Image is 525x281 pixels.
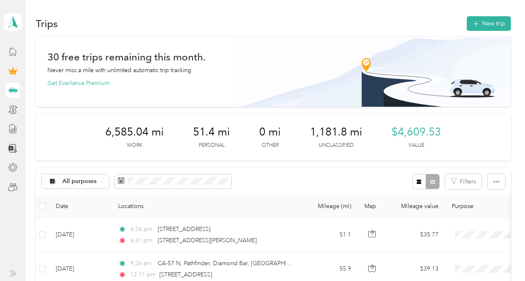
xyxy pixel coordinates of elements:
button: Filters [445,174,482,189]
th: Locations [111,195,303,218]
p: Other [262,142,279,149]
th: Map [358,195,387,218]
td: 51.1 [303,218,358,252]
button: Get Everlance Premium [47,79,109,88]
span: $4,609.53 [391,125,441,139]
span: 51.4 mi [193,125,230,139]
span: 6,585.04 mi [105,125,164,139]
span: 1,181.8 mi [310,125,362,139]
p: Value [409,142,424,149]
th: Date [49,195,111,218]
span: [STREET_ADDRESS] [159,271,212,278]
h1: 30 free trips remaining this month. [47,53,206,61]
span: 0 mi [259,125,281,139]
span: [STREET_ADDRESS] [158,226,210,233]
td: $35.77 [387,218,445,252]
h1: Trips [36,19,58,28]
img: Banner [233,37,511,107]
p: Personal [199,142,225,149]
button: New trip [467,16,511,31]
th: Mileage (mi) [303,195,358,218]
span: 4:26 pm [130,225,154,234]
span: All purposes [62,178,97,184]
p: Unclassified [319,142,354,149]
span: 6:41 pm [130,236,154,245]
span: [STREET_ADDRESS][PERSON_NAME] [158,237,257,244]
p: Work [127,142,142,149]
span: CA-57 N, Pathfinder, Diamond Bar, [GEOGRAPHIC_DATA] [158,260,311,267]
p: Never miss a mile with unlimited automatic trip tracking [47,66,191,75]
td: [DATE] [49,218,111,252]
span: 9:26 am [130,259,154,268]
span: 12:11 pm [130,270,156,279]
iframe: Everlance-gr Chat Button Frame [478,234,525,281]
th: Mileage value [387,195,445,218]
